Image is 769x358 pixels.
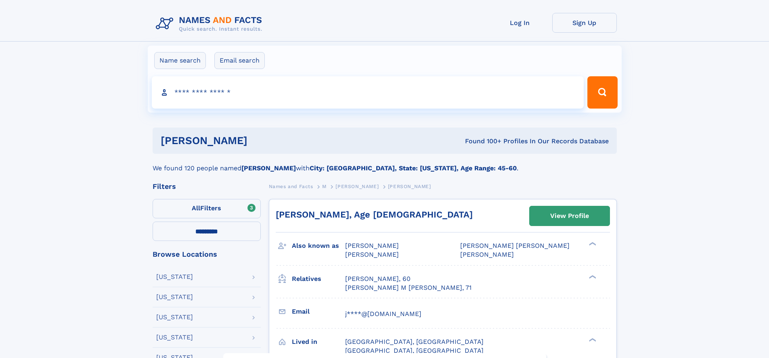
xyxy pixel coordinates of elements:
[292,305,345,318] h3: Email
[153,13,269,35] img: Logo Names and Facts
[152,76,584,109] input: search input
[153,183,261,190] div: Filters
[345,251,399,258] span: [PERSON_NAME]
[276,209,473,220] a: [PERSON_NAME], Age [DEMOGRAPHIC_DATA]
[161,136,356,146] h1: [PERSON_NAME]
[156,334,193,341] div: [US_STATE]
[335,184,379,189] span: [PERSON_NAME]
[587,241,597,247] div: ❯
[587,337,597,342] div: ❯
[587,274,597,279] div: ❯
[156,314,193,320] div: [US_STATE]
[322,181,327,191] a: M
[153,199,261,218] label: Filters
[310,164,517,172] b: City: [GEOGRAPHIC_DATA], State: [US_STATE], Age Range: 45-60
[153,251,261,258] div: Browse Locations
[154,52,206,69] label: Name search
[156,274,193,280] div: [US_STATE]
[241,164,296,172] b: [PERSON_NAME]
[335,181,379,191] a: [PERSON_NAME]
[460,251,514,258] span: [PERSON_NAME]
[552,13,617,33] a: Sign Up
[356,137,609,146] div: Found 100+ Profiles In Our Records Database
[269,181,313,191] a: Names and Facts
[345,274,411,283] a: [PERSON_NAME], 60
[153,154,617,173] div: We found 120 people named with .
[345,338,484,345] span: [GEOGRAPHIC_DATA], [GEOGRAPHIC_DATA]
[214,52,265,69] label: Email search
[488,13,552,33] a: Log In
[292,335,345,349] h3: Lived in
[530,206,610,226] a: View Profile
[460,242,570,249] span: [PERSON_NAME] [PERSON_NAME]
[345,242,399,249] span: [PERSON_NAME]
[550,207,589,225] div: View Profile
[345,283,471,292] a: [PERSON_NAME] M [PERSON_NAME], 71
[292,272,345,286] h3: Relatives
[322,184,327,189] span: M
[192,204,200,212] span: All
[156,294,193,300] div: [US_STATE]
[587,76,617,109] button: Search Button
[292,239,345,253] h3: Also known as
[388,184,431,189] span: [PERSON_NAME]
[345,347,484,354] span: [GEOGRAPHIC_DATA], [GEOGRAPHIC_DATA]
